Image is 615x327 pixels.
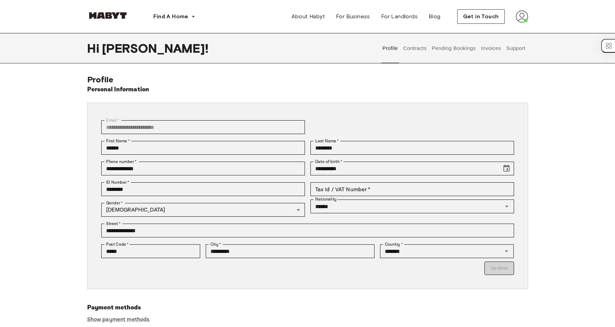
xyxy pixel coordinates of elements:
[500,162,513,175] button: Choose date, selected date is Nov 3, 1997
[153,12,188,21] span: Find A Home
[87,74,114,84] span: Profile
[106,138,130,144] label: First Name
[106,200,123,206] label: Gender
[286,10,330,23] a: About Habyt
[211,241,221,247] label: City
[87,303,528,313] h6: Payment methods
[87,85,150,94] h6: Personal Information
[87,41,102,55] span: Hi
[431,33,477,63] button: Pending Bookings
[480,33,502,63] button: Invoices
[380,33,528,63] div: user profile tabs
[385,241,403,247] label: Country
[106,179,129,185] label: ID Number
[502,202,512,211] button: Open
[101,120,305,134] div: You can't change your email address at the moment. Please reach out to customer support in case y...
[429,12,441,21] span: Blog
[402,33,428,63] button: Contracts
[381,12,418,21] span: For Landlords
[423,10,446,23] a: Blog
[148,10,201,23] button: Find A Home
[101,203,305,217] div: [DEMOGRAPHIC_DATA]
[87,316,150,323] a: Show payment methods
[516,10,528,23] img: avatar
[106,159,137,165] label: Phone number
[376,10,423,23] a: For Landlords
[315,138,339,144] label: Last Name
[106,221,121,227] label: Street
[505,33,526,63] button: Support
[87,12,129,19] img: Habyt
[457,9,505,24] button: Get in Touch
[315,159,342,165] label: Date of birth
[336,12,370,21] span: For Business
[463,12,499,21] span: Get in Touch
[106,241,129,247] label: Post Code
[502,246,511,256] button: Open
[106,117,120,123] label: Email
[330,10,376,23] a: For Business
[291,12,325,21] span: About Habyt
[381,33,399,63] button: Profile
[315,196,337,202] label: Nationality
[102,41,208,55] span: [PERSON_NAME] !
